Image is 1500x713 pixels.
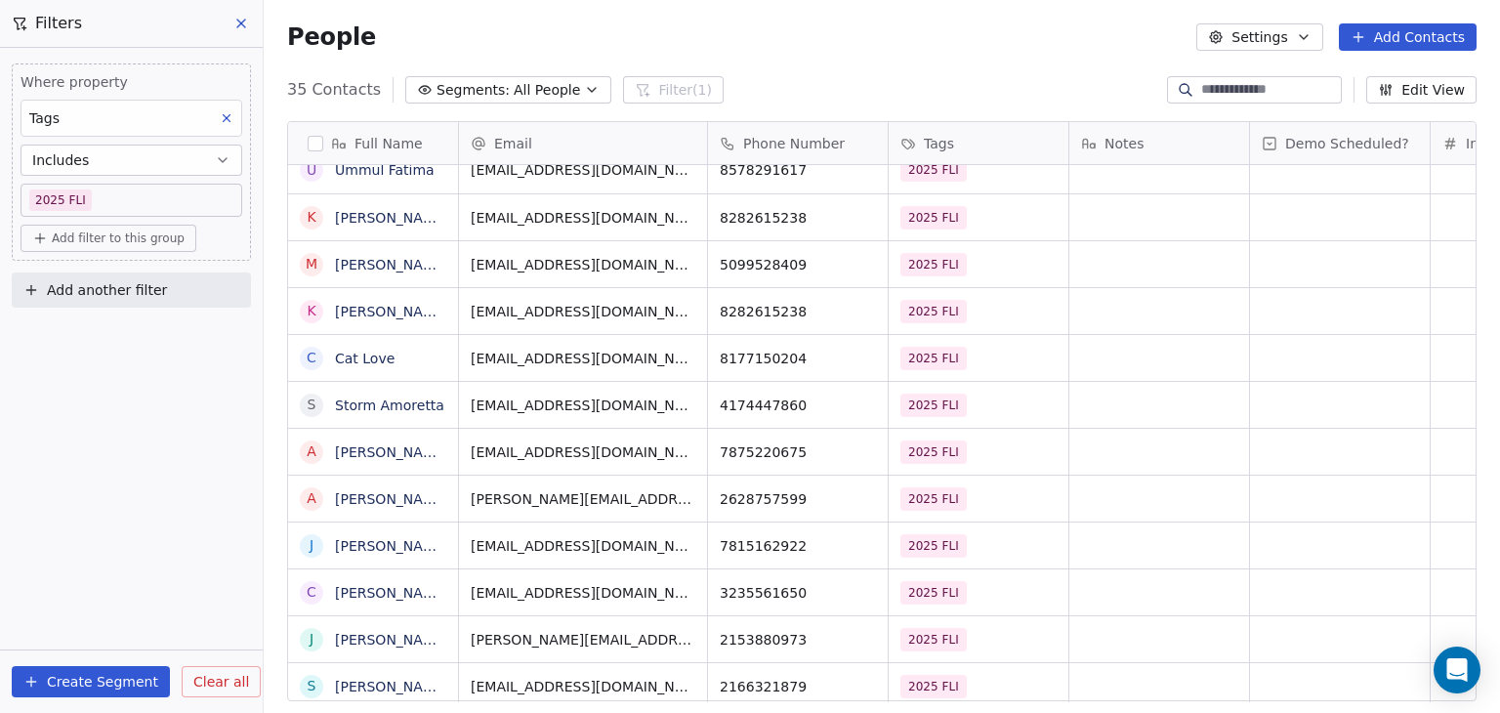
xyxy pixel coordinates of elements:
span: 5099528409 [720,255,876,274]
div: K [307,207,315,228]
button: Edit View [1366,76,1477,104]
div: Email [459,122,707,164]
span: 4174447860 [720,396,876,415]
span: 8282615238 [720,208,876,228]
span: [EMAIL_ADDRESS][DOMAIN_NAME] [471,349,695,368]
a: [PERSON_NAME] [335,585,448,601]
span: 2628757599 [720,489,876,509]
div: Demo Scheduled? [1250,122,1430,164]
span: 2025 FLI [900,628,967,651]
span: [EMAIL_ADDRESS][DOMAIN_NAME] [471,677,695,696]
span: Segments: [437,80,510,101]
a: [PERSON_NAME] [335,632,448,648]
div: grid [288,165,459,702]
div: J [310,629,313,650]
span: 2025 FLI [900,581,967,605]
div: Tags [889,122,1068,164]
div: M [306,254,317,274]
span: Email [494,134,532,153]
button: Settings [1196,23,1322,51]
span: 2025 FLI [900,440,967,464]
a: [PERSON_NAME] [335,304,448,319]
span: 2025 FLI [900,487,967,511]
span: 2025 FLI [900,253,967,276]
a: [PERSON_NAME] [PERSON_NAME] [335,444,566,460]
div: Notes [1069,122,1249,164]
a: [PERSON_NAME] [335,210,448,226]
a: Ummul Fatima [335,162,435,178]
div: Phone Number [708,122,888,164]
span: 2025 FLI [900,300,967,323]
span: 8282615238 [720,302,876,321]
span: 7875220675 [720,442,876,462]
span: 2025 FLI [900,206,967,230]
a: [PERSON_NAME] [335,538,448,554]
div: C [307,582,316,603]
div: S [308,676,316,696]
span: Notes [1104,134,1144,153]
span: 8177150204 [720,349,876,368]
div: Open Intercom Messenger [1434,647,1480,693]
div: Full Name [288,122,458,164]
a: [PERSON_NAME] [335,491,448,507]
div: J [310,535,313,556]
span: [PERSON_NAME][EMAIL_ADDRESS][PERSON_NAME][DOMAIN_NAME] [471,489,695,509]
div: A [307,488,316,509]
span: [EMAIL_ADDRESS][DOMAIN_NAME] [471,255,695,274]
a: [PERSON_NAME] [335,679,448,694]
span: [EMAIL_ADDRESS][DOMAIN_NAME] [471,536,695,556]
span: Demo Scheduled? [1285,134,1409,153]
span: [EMAIL_ADDRESS][DOMAIN_NAME] [471,302,695,321]
span: 7815162922 [720,536,876,556]
button: Add Contacts [1339,23,1477,51]
span: [EMAIL_ADDRESS][DOMAIN_NAME] [471,583,695,603]
span: 2025 FLI [900,675,967,698]
span: [PERSON_NAME][EMAIL_ADDRESS][DOMAIN_NAME] [471,630,695,650]
span: 3235561650 [720,583,876,603]
div: S [308,395,316,415]
span: 2153880973 [720,630,876,650]
div: C [307,348,316,368]
span: [EMAIL_ADDRESS][DOMAIN_NAME] [471,208,695,228]
span: 8578291617 [720,160,876,180]
span: People [287,22,376,52]
span: Tags [924,134,954,153]
span: 2025 FLI [900,394,967,417]
span: [EMAIL_ADDRESS][DOMAIN_NAME] [471,442,695,462]
span: 2166321879 [720,677,876,696]
span: 2025 FLI [900,347,967,370]
span: [EMAIL_ADDRESS][DOMAIN_NAME] [471,396,695,415]
button: Filter(1) [623,76,724,104]
div: K [307,301,315,321]
a: Cat Love [335,351,395,366]
span: Full Name [354,134,423,153]
span: 35 Contacts [287,78,381,102]
span: Phone Number [743,134,845,153]
span: 2025 FLI [900,158,967,182]
span: [EMAIL_ADDRESS][DOMAIN_NAME] [471,160,695,180]
span: All People [514,80,580,101]
div: U [307,160,316,181]
div: A [307,441,316,462]
a: Storm Amoretta [335,398,444,413]
a: [PERSON_NAME] [335,257,448,273]
span: 2025 FLI [900,534,967,558]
